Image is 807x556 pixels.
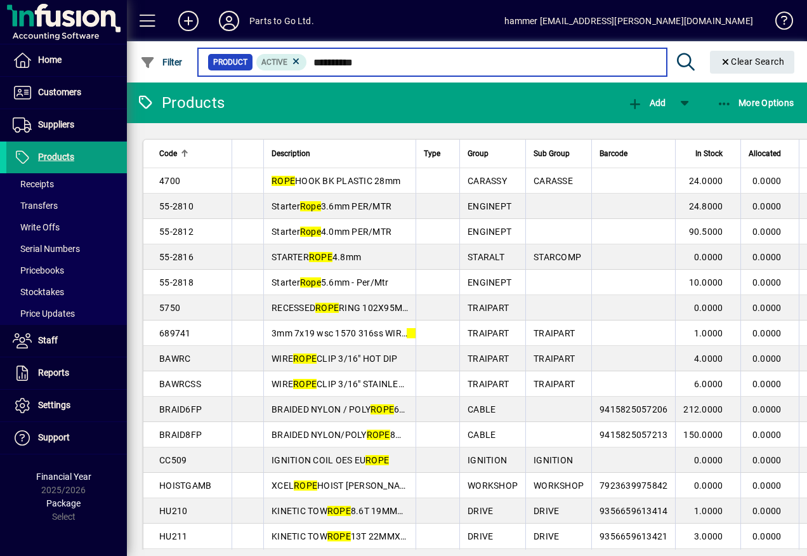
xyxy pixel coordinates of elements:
span: ENGINEPT [468,227,511,237]
span: WORKSHOP [468,480,518,491]
span: 90.5000 [689,227,723,237]
span: 55-2812 [159,227,194,237]
em: Rope [300,277,321,288]
span: BRAID6FP [159,404,202,414]
span: 0.0000 [752,430,782,440]
span: 0.0000 [694,303,723,313]
span: DRIVE [468,506,493,516]
span: 7923639975842 [600,480,667,491]
em: ROPE [327,531,351,541]
span: 5750 [159,303,180,313]
span: IGNITION [534,455,573,465]
a: Pricebooks [6,260,127,281]
span: ENGINEPT [468,201,511,211]
em: ROPE [272,176,295,186]
div: Parts to Go Ltd. [249,11,314,31]
span: 55-2810 [159,201,194,211]
span: More Options [717,98,794,108]
mat-chip: Activation Status: Active [256,54,307,70]
span: BRAIDED NYLON/POLY 8MM [272,430,410,440]
em: ROPE [327,506,351,516]
a: Price Updates [6,303,127,324]
a: Write Offs [6,216,127,238]
a: Reports [6,357,127,389]
div: hammer [EMAIL_ADDRESS][PERSON_NAME][DOMAIN_NAME] [504,11,753,31]
a: Support [6,422,127,454]
span: Filter [140,57,183,67]
em: ROPE [293,354,317,364]
div: Description [272,147,408,161]
span: CABLE [468,430,495,440]
span: Sub Group [534,147,570,161]
span: Home [38,55,62,65]
span: WIRE CLIP 3/16" HOT DIP [272,354,398,364]
a: Stocktakes [6,281,127,303]
em: Rope [300,227,321,237]
span: Starter 4.0mm PER/MTR [272,227,391,237]
span: KINETIC TOW 8.6T 19MMX9M [272,506,416,516]
span: STARALT [468,252,504,262]
span: 150.0000 [683,430,723,440]
span: In Stock [695,147,723,161]
span: 0.0000 [752,176,782,186]
span: TRAIPART [468,354,509,364]
span: TRAIPART [468,328,509,338]
span: Products [38,152,74,162]
span: 689741 [159,328,191,338]
span: 9356659613414 [600,506,667,516]
span: Allocated [749,147,781,161]
span: 1.0000 [694,506,723,516]
a: Staff [6,325,127,357]
em: ROPE [367,430,390,440]
span: 4.0000 [694,354,723,364]
div: Barcode [600,147,667,161]
span: BRAID8FP [159,430,202,440]
span: Customers [38,87,81,97]
span: Settings [38,400,70,410]
div: Code [159,147,224,161]
span: 3mm 7x19 wsc 1570 316ss WIRE [272,328,430,338]
span: HU210 [159,506,187,516]
span: 0.0000 [752,201,782,211]
span: Clear Search [720,56,785,67]
div: Group [468,147,518,161]
span: WORKSHOP [534,480,584,491]
span: 9415825057206 [600,404,667,414]
span: 9356659613421 [600,531,667,541]
span: HOOK BK PLASTIC 28mm [272,176,400,186]
span: Barcode [600,147,627,161]
span: Starter 5.6mm - Per/Mtr [272,277,389,288]
em: ROPE [309,252,332,262]
span: 0.0000 [694,252,723,262]
span: HU211 [159,531,187,541]
span: Support [38,432,70,442]
span: Description [272,147,310,161]
span: 24.8000 [689,201,723,211]
span: 0.0000 [752,252,782,262]
span: STARCOMP [534,252,581,262]
span: Serial Numbers [13,244,80,254]
span: IGNITION [468,455,507,465]
span: 0.0000 [694,480,723,491]
span: 55-2816 [159,252,194,262]
button: Add [624,91,669,114]
a: Home [6,44,127,76]
a: Serial Numbers [6,238,127,260]
span: Reports [38,367,69,378]
em: ROPE [315,303,339,313]
a: Customers [6,77,127,109]
span: WIRE CLIP 3/16" STAINLESS [272,379,409,389]
em: ROPE [293,379,317,389]
span: Suppliers [38,119,74,129]
span: 0.0000 [752,455,782,465]
span: BAWRCSS [159,379,201,389]
span: Transfers [13,201,58,211]
span: Add [627,98,666,108]
div: Sub Group [534,147,584,161]
span: Write Offs [13,222,60,232]
span: 0.0000 [752,480,782,491]
a: Receipts [6,173,127,195]
span: 10.0000 [689,277,723,288]
span: Starter 3.6mm PER/MTR [272,201,391,211]
span: RECESSED RING 102X95MM [272,303,410,313]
